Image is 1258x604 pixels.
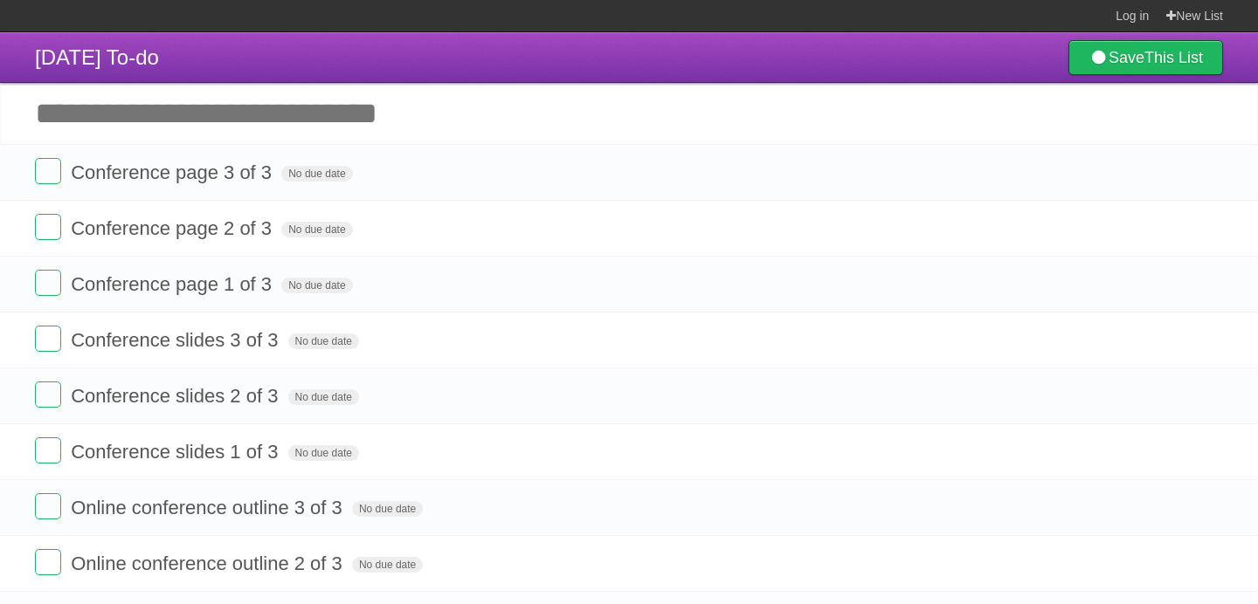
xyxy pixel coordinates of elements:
[1068,40,1223,75] a: SaveThis List
[35,326,61,352] label: Done
[71,217,276,239] span: Conference page 2 of 3
[352,557,423,573] span: No due date
[71,441,282,463] span: Conference slides 1 of 3
[71,273,276,295] span: Conference page 1 of 3
[35,214,61,240] label: Done
[288,445,359,461] span: No due date
[1144,49,1203,66] b: This List
[35,549,61,575] label: Done
[35,493,61,519] label: Done
[35,45,159,69] span: [DATE] To-do
[35,158,61,184] label: Done
[281,166,352,182] span: No due date
[288,389,359,405] span: No due date
[71,553,347,574] span: Online conference outline 2 of 3
[281,222,352,237] span: No due date
[35,270,61,296] label: Done
[71,329,282,351] span: Conference slides 3 of 3
[288,333,359,349] span: No due date
[71,497,347,518] span: Online conference outline 3 of 3
[35,381,61,408] label: Done
[71,161,276,183] span: Conference page 3 of 3
[281,278,352,293] span: No due date
[35,437,61,463] label: Done
[71,385,282,407] span: Conference slides 2 of 3
[352,501,423,517] span: No due date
